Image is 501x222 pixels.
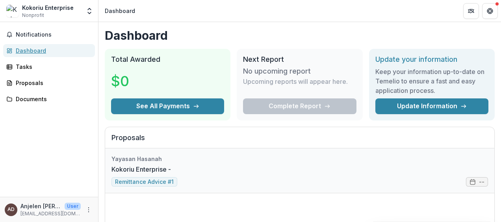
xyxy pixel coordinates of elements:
button: See All Payments [111,98,224,114]
a: Documents [3,92,95,105]
span: Nonprofit [22,12,44,19]
div: Dashboard [16,46,89,55]
a: Proposals [3,76,95,89]
nav: breadcrumb [102,5,138,17]
div: Anjelen Binti Daransun [7,207,15,212]
p: Anjelen [PERSON_NAME] [20,202,61,210]
p: User [65,203,81,210]
p: Upcoming reports will appear here. [243,77,348,86]
p: [EMAIL_ADDRESS][DOMAIN_NAME] [20,210,81,217]
h2: Total Awarded [111,55,224,64]
h1: Dashboard [105,28,495,43]
div: Kokoriu Enterprise [22,4,74,12]
h2: Next Report [243,55,356,64]
div: Dashboard [105,7,135,15]
button: More [84,205,93,215]
span: Notifications [16,31,92,38]
h3: $0 [111,70,170,92]
h3: Keep your information up-to-date on Temelio to ensure a fast and easy application process. [375,67,488,95]
button: Notifications [3,28,95,41]
a: Update Information [375,98,488,114]
button: Get Help [482,3,498,19]
h3: No upcoming report [243,67,311,76]
h2: Update your information [375,55,488,64]
h2: Proposals [111,133,488,148]
div: Documents [16,95,89,103]
button: Open entity switcher [84,3,95,19]
img: Kokoriu Enterprise [6,5,19,17]
div: Tasks [16,63,89,71]
a: Dashboard [3,44,95,57]
button: Partners [463,3,479,19]
a: Tasks [3,60,95,73]
a: Kokoriu Enterprise - [111,165,171,174]
div: Proposals [16,79,89,87]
